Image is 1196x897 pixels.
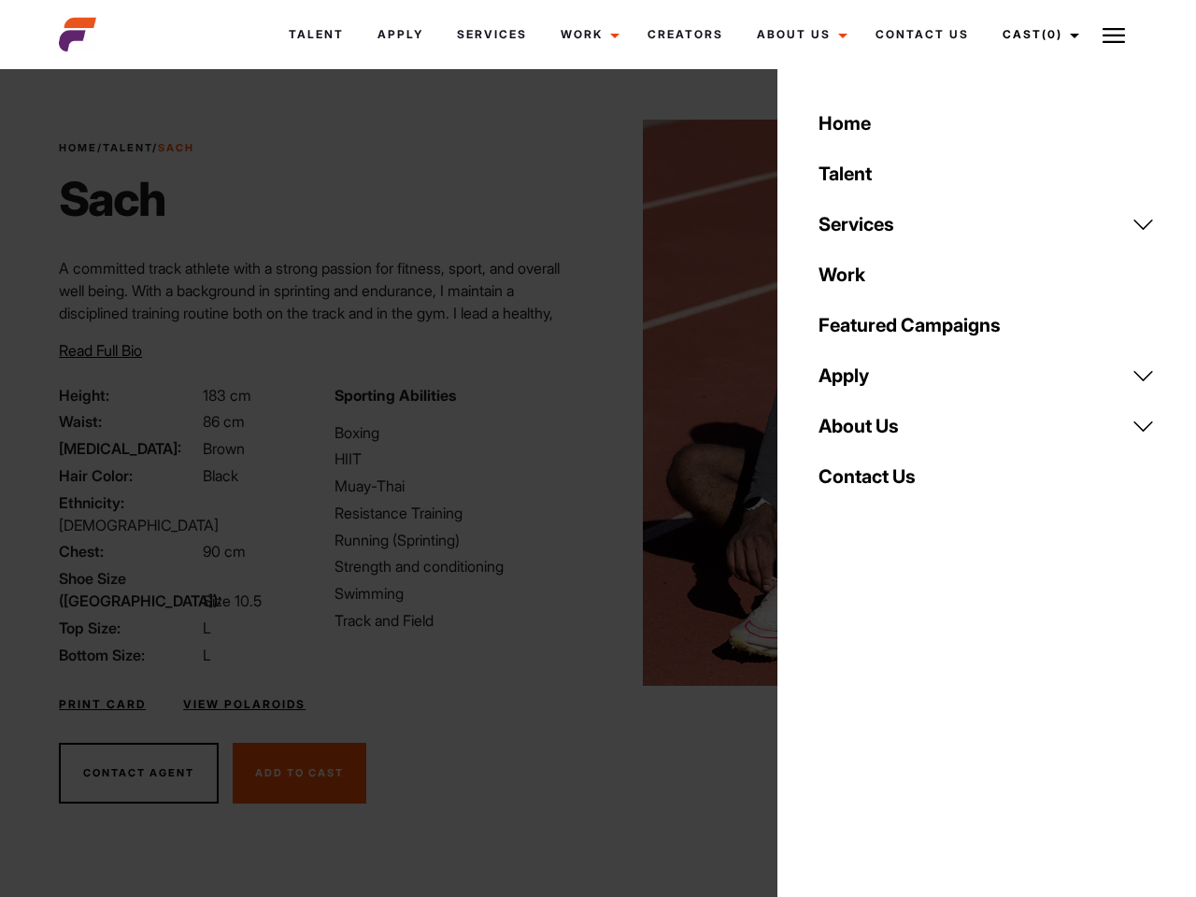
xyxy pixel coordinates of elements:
span: Top Size: [59,617,199,639]
a: Apply [361,9,440,60]
li: Swimming [335,582,587,605]
span: (0) [1042,27,1062,41]
span: [DEMOGRAPHIC_DATA] [59,516,219,534]
span: Size 10.5 [203,591,262,610]
span: 90 cm [203,542,246,561]
a: Print Card [59,696,146,713]
span: Brown [203,439,245,458]
a: About Us [807,401,1166,451]
img: Burger icon [1103,24,1125,47]
span: 86 cm [203,412,245,431]
h1: Sach [59,171,194,227]
span: L [203,646,211,664]
a: Apply [807,350,1166,401]
a: Featured Campaigns [807,300,1166,350]
a: Home [807,98,1166,149]
li: HIIT [335,448,587,470]
li: Muay-Thai [335,475,587,497]
span: Add To Cast [255,766,344,779]
span: Chest: [59,540,199,562]
span: Hair Color: [59,464,199,487]
a: About Us [740,9,859,60]
a: Work [807,249,1166,300]
a: Talent [272,9,361,60]
span: / / [59,140,194,156]
span: Read Full Bio [59,341,142,360]
a: Services [807,199,1166,249]
a: Work [544,9,631,60]
p: A committed track athlete with a strong passion for fitness, sport, and overall well being. With ... [59,257,587,369]
span: Ethnicity: [59,491,199,514]
li: Track and Field [335,609,587,632]
span: Black [203,466,238,485]
span: 183 cm [203,386,251,405]
a: Contact Us [807,451,1166,502]
strong: Sporting Abilities [335,386,456,405]
li: Resistance Training [335,502,587,524]
a: Contact Us [859,9,986,60]
a: Home [59,141,97,154]
li: Strength and conditioning [335,555,587,577]
span: Bottom Size: [59,644,199,666]
button: Contact Agent [59,743,219,804]
a: Talent [807,149,1166,199]
a: Services [440,9,544,60]
a: Creators [631,9,740,60]
strong: Sach [158,141,194,154]
a: Cast(0) [986,9,1090,60]
a: View Polaroids [183,696,306,713]
button: Read Full Bio [59,339,142,362]
img: cropped-aefm-brand-fav-22-square.png [59,16,96,53]
span: L [203,619,211,637]
li: Running (Sprinting) [335,529,587,551]
span: Waist: [59,410,199,433]
button: Add To Cast [233,743,366,804]
span: Shoe Size ([GEOGRAPHIC_DATA]): [59,567,199,612]
li: Boxing [335,421,587,444]
span: [MEDICAL_DATA]: [59,437,199,460]
span: Height: [59,384,199,406]
a: Talent [103,141,152,154]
